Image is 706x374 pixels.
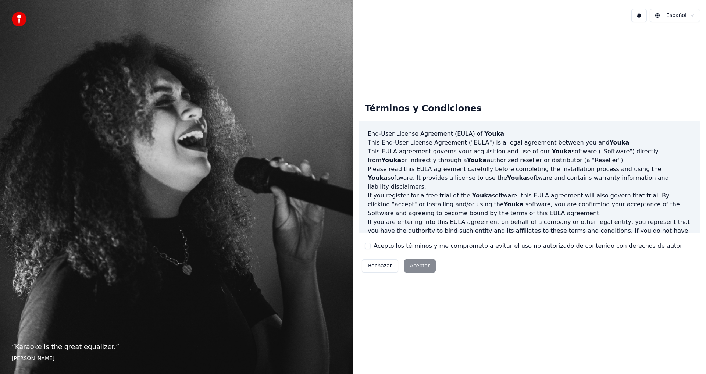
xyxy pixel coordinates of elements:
[12,12,26,26] img: youka
[359,97,488,121] div: Términos y Condiciones
[362,259,398,273] button: Rechazar
[368,191,691,218] p: If you register for a free trial of the software, this EULA agreement will also govern that trial...
[368,147,691,165] p: This EULA agreement governs your acquisition and use of our software ("Software") directly from o...
[507,174,527,181] span: Youka
[472,192,492,199] span: Youka
[504,201,524,208] span: Youka
[609,139,629,146] span: Youka
[374,242,682,250] label: Acepto los términos y me comprometo a evitar el uso no autorizado de contenido con derechos de autor
[368,174,388,181] span: Youka
[12,342,341,352] p: “ Karaoke is the great equalizer. ”
[12,355,341,362] footer: [PERSON_NAME]
[381,157,401,164] span: Youka
[484,130,504,137] span: Youka
[368,138,691,147] p: This End-User License Agreement ("EULA") is a legal agreement between you and
[368,165,691,191] p: Please read this EULA agreement carefully before completing the installation process and using th...
[368,129,691,138] h3: End-User License Agreement (EULA) of
[552,148,571,155] span: Youka
[467,157,487,164] span: Youka
[368,218,691,253] p: If you are entering into this EULA agreement on behalf of a company or other legal entity, you re...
